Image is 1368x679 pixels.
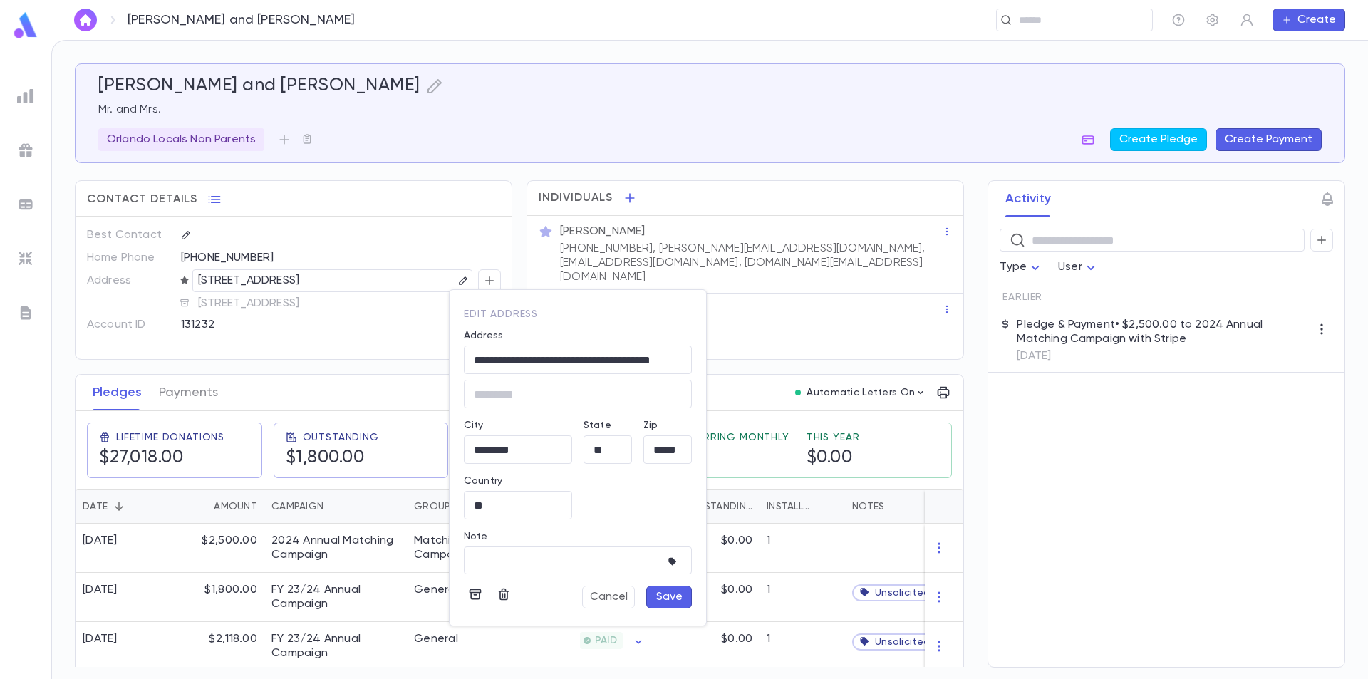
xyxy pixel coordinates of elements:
[643,420,658,431] label: Zip
[646,586,692,608] button: Save
[584,420,611,431] label: State
[464,475,502,487] label: Country
[582,586,635,608] button: Cancel
[464,531,488,542] label: Note
[464,330,503,341] label: Address
[464,420,484,431] label: City
[464,309,538,319] span: edit address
